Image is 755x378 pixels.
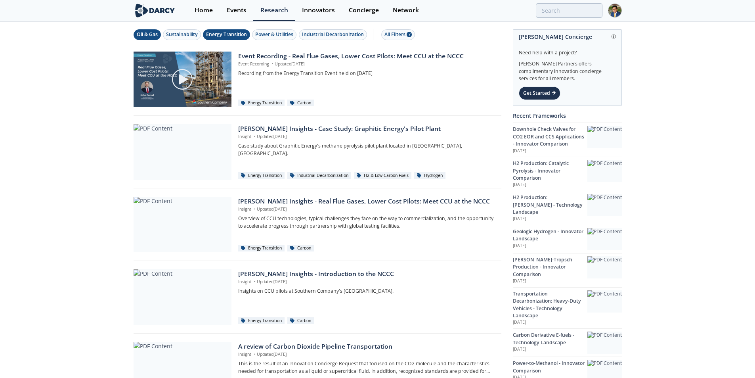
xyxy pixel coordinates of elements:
p: [DATE] [513,148,587,154]
a: H2 Production: Catalytic Pyrolysis - Innovator Comparison [DATE] PDF Content [513,157,622,191]
div: Energy Transition [238,100,285,107]
p: Insight Updated [DATE] [238,351,495,358]
div: [PERSON_NAME] Insights - Case Study: Graphitic Energy's Pilot Plant [238,124,495,134]
div: Event Recording - Real Flue Gases, Lower Cost Pilots: Meet CCU at the NCCC [238,52,495,61]
div: Sustainability [166,31,198,38]
div: Carbon [287,245,314,252]
button: Sustainability [163,29,201,40]
div: Oil & Gas [137,31,158,38]
img: information.svg [612,35,616,39]
div: Energy Transition [206,31,247,38]
button: Oil & Gas [134,29,161,40]
div: A review of Carbon Dioxide Pipeline Transportation [238,342,495,351]
a: Video Content Event Recording - Real Flue Gases, Lower Cost Pilots: Meet CCU at the NCCC Event Re... [134,52,501,107]
div: H2 & Low Carbon Fuels [354,172,411,179]
a: [PERSON_NAME]-Tropsch Production - Innovator Comparison [DATE] PDF Content [513,253,622,287]
span: • [252,206,257,212]
div: Get Started [519,86,560,100]
span: • [252,279,257,284]
div: Home [195,7,213,13]
a: Geologic Hydrogen - Innovator Landscape [DATE] PDF Content [513,225,622,253]
p: [DATE] [513,278,587,284]
div: Recent Frameworks [513,109,622,123]
div: [PERSON_NAME] Insights - Real Flue Gases, Lower Cost Pilots: Meet CCU at the NCCC [238,197,495,206]
div: Concierge [349,7,379,13]
p: Insight Updated [DATE] [238,279,495,285]
a: Transportation Decarbonization: Heavy-Duty Vehicles - Technology Landscape [DATE] PDF Content [513,287,622,328]
p: [DATE] [513,243,587,249]
a: Carbon Derivative E-fuels - Technology Landscape [DATE] PDF Content [513,328,622,357]
p: Overview of CCU technologies, typical challenges they face on the way to commercialization, and t... [238,215,495,230]
span: • [252,351,257,357]
span: • [252,134,257,139]
div: All Filters [384,31,412,38]
button: All Filters 7 [381,29,415,40]
div: Power-to-Methanol - Innovator Comparison [513,360,587,374]
div: Carbon Derivative E-fuels - Technology Landscape [513,332,587,346]
div: [PERSON_NAME] Partners offers complimentary innovation concierge services for all members. [519,56,616,83]
p: [DATE] [513,182,587,188]
p: [DATE] [513,319,587,326]
div: Innovators [302,7,335,13]
p: Insights on CCU pilots at Southern Company's [GEOGRAPHIC_DATA]. [238,288,495,295]
p: Insight Updated [DATE] [238,134,495,140]
div: [PERSON_NAME]-Tropsch Production - Innovator Comparison [513,256,587,278]
div: Energy Transition [238,317,285,324]
a: H2 Production: [PERSON_NAME] - Technology Landscape [DATE] PDF Content [513,191,622,225]
div: Carbon [287,317,314,324]
div: Industrial Decarbonization [287,172,351,179]
div: Hydrogen [414,172,445,179]
button: Energy Transition [203,29,250,40]
button: Industrial Decarbonization [299,29,367,40]
div: Downhole Check Valves for CO2 EOR and CCS Applications - Innovator Comparison [513,126,587,148]
a: PDF Content [PERSON_NAME] Insights - Introduction to the NCCC Insight •Updated[DATE] Insights on ... [134,269,501,325]
p: Recording from the Energy Transition Event held on [DATE] [238,70,495,77]
div: [PERSON_NAME] Concierge [519,30,616,44]
div: Carbon [287,100,314,107]
span: • [270,61,275,67]
button: Power & Utilities [252,29,296,40]
div: Power & Utilities [255,31,293,38]
div: Geologic Hydrogen - Innovator Landscape [513,228,587,243]
a: Downhole Check Valves for CO2 EOR and CCS Applications - Innovator Comparison [DATE] PDF Content [513,123,622,157]
div: Industrial Decarbonization [302,31,364,38]
img: Profile [608,4,622,17]
p: Event Recording Updated [DATE] [238,61,495,67]
div: Energy Transition [238,245,285,252]
p: [DATE] [513,216,587,222]
img: logo-wide.svg [134,4,177,17]
a: PDF Content [PERSON_NAME] Insights - Case Study: Graphitic Energy's Pilot Plant Insight •Updated[... [134,124,501,180]
input: Advanced Search [536,3,602,18]
div: Network [393,7,419,13]
div: Events [227,7,247,13]
img: play-chapters-gray.svg [171,68,193,90]
a: PDF Content [PERSON_NAME] Insights - Real Flue Gases, Lower Cost Pilots: Meet CCU at the NCCC Ins... [134,197,501,252]
div: Need help with a project? [519,44,616,56]
p: Insight Updated [DATE] [238,206,495,213]
div: H2 Production: Catalytic Pyrolysis - Innovator Comparison [513,160,587,182]
div: H2 Production: [PERSON_NAME] - Technology Landscape [513,194,587,216]
div: Research [260,7,288,13]
div: Transportation Decarbonization: Heavy-Duty Vehicles - Technology Landscape [513,290,587,320]
div: Energy Transition [238,172,285,179]
p: This is the result of an Innovation Concierge Request that focused on the CO2 molecule and the ch... [238,360,495,375]
p: [DATE] [513,346,587,353]
div: [PERSON_NAME] Insights - Introduction to the NCCC [238,269,495,279]
img: Video Content [134,52,231,107]
p: Case study about Graphitic Energy's methane pyrolysis pilot plant located in [GEOGRAPHIC_DATA], [... [238,142,495,157]
span: 7 [407,32,412,37]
